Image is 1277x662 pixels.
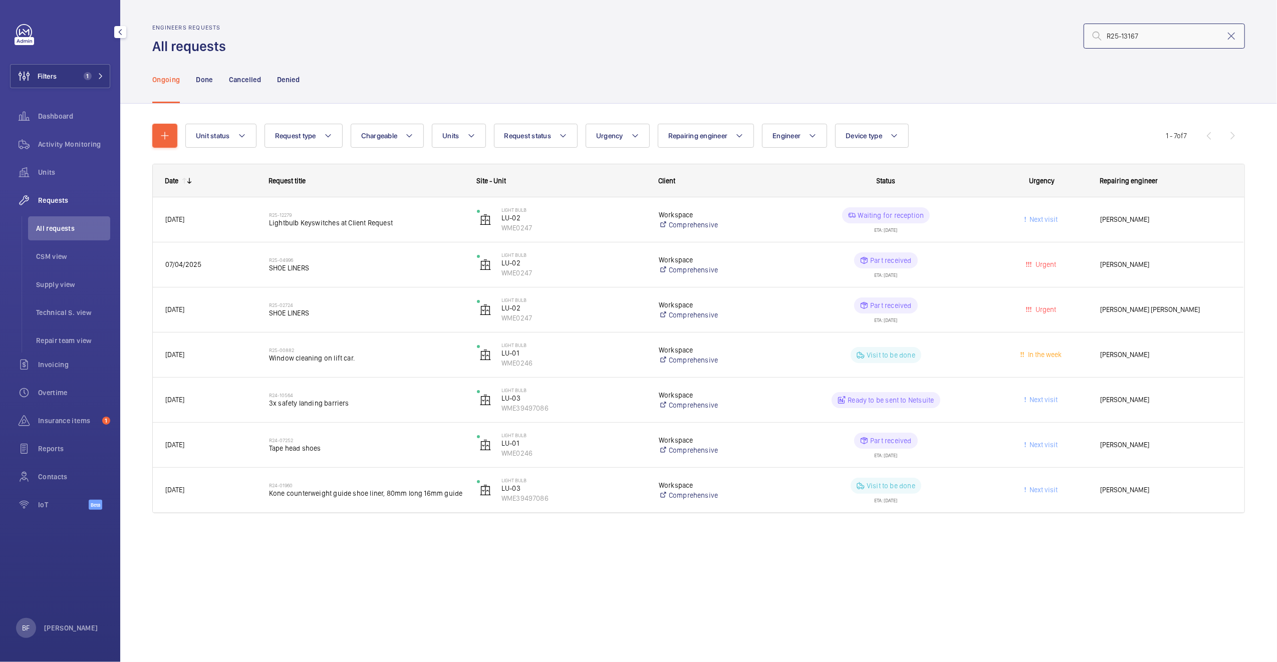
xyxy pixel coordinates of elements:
[501,477,646,483] p: Light Bulb
[152,37,232,56] h1: All requests
[659,210,776,220] p: Workspace
[659,390,776,400] p: Workspace
[38,444,110,454] span: Reports
[269,482,464,488] h2: R24-01960
[1028,215,1058,223] span: Next visit
[596,132,623,140] span: Urgency
[501,213,646,223] p: LU-02
[501,223,646,233] p: WME0247
[501,403,646,413] p: WME39497086
[269,392,464,398] h2: R24-10564
[38,472,110,482] span: Contacts
[846,132,882,140] span: Device type
[504,132,552,140] span: Request status
[10,64,110,88] button: Filters1
[1028,441,1058,449] span: Next visit
[38,360,110,370] span: Invoicing
[229,75,261,85] p: Cancelled
[44,623,98,633] p: [PERSON_NAME]
[38,388,110,398] span: Overtime
[38,71,57,81] span: Filters
[848,395,934,405] p: Ready to be sent to Netsuite
[877,177,896,185] span: Status
[165,177,178,185] div: Date
[269,302,464,308] h2: R25-02724
[479,484,491,496] img: elevator.svg
[870,255,911,265] p: Part received
[165,486,184,494] span: [DATE]
[432,124,485,148] button: Units
[659,220,776,230] a: Comprehensive
[36,336,110,346] span: Repair team view
[870,436,911,446] p: Part received
[501,342,646,348] p: Light Bulb
[196,75,212,85] p: Done
[36,251,110,261] span: CSM view
[479,259,491,271] img: elevator.svg
[89,500,102,510] span: Beta
[659,300,776,310] p: Workspace
[501,493,646,503] p: WME39497086
[1100,439,1231,451] span: [PERSON_NAME]
[1034,305,1056,313] span: Urgent
[658,124,754,148] button: Repairing engineer
[1100,394,1231,406] span: [PERSON_NAME]
[38,500,89,510] span: IoT
[501,358,646,368] p: WME0246
[102,417,110,425] span: 1
[1084,24,1245,49] input: Search by request number or quote number
[38,416,98,426] span: Insurance items
[269,177,306,185] span: Request title
[1028,396,1058,404] span: Next visit
[165,215,184,223] span: [DATE]
[501,207,646,213] p: Light Bulb
[165,441,184,449] span: [DATE]
[269,347,464,353] h2: R25-00882
[875,268,898,277] div: ETA: [DATE]
[351,124,424,148] button: Chargeable
[38,139,110,149] span: Activity Monitoring
[659,355,776,365] a: Comprehensive
[269,353,464,363] span: Window cleaning on lift car.
[152,75,180,85] p: Ongoing
[269,263,464,273] span: SHOE LINERS
[479,214,491,226] img: elevator.svg
[277,75,300,85] p: Denied
[586,124,650,148] button: Urgency
[1100,304,1231,315] span: [PERSON_NAME] [PERSON_NAME]
[152,24,232,31] h2: Engineers requests
[185,124,257,148] button: Unit status
[38,167,110,177] span: Units
[38,111,110,121] span: Dashboard
[501,483,646,493] p: LU-03
[501,348,646,358] p: LU-01
[165,351,184,359] span: [DATE]
[165,396,184,404] span: [DATE]
[36,279,110,289] span: Supply view
[269,488,464,498] span: Kone counterweight guide shoe liner, 80mm long 16mm guide
[269,437,464,443] h2: R24-07252
[875,223,898,232] div: ETA: [DATE]
[501,297,646,303] p: Light Bulb
[22,623,30,633] p: BF
[269,218,464,228] span: Lightbulb Keyswitches at Client Request
[658,177,675,185] span: Client
[361,132,398,140] span: Chargeable
[659,480,776,490] p: Workspace
[476,177,506,185] span: Site - Unit
[659,435,776,445] p: Workspace
[269,398,464,408] span: 3x safety landing barriers
[1100,484,1231,496] span: [PERSON_NAME]
[501,393,646,403] p: LU-03
[659,400,776,410] a: Comprehensive
[1029,177,1055,185] span: Urgency
[659,445,776,455] a: Comprehensive
[659,265,776,275] a: Comprehensive
[501,258,646,268] p: LU-02
[269,443,464,453] span: Tape head shoes
[501,438,646,448] p: LU-01
[501,303,646,313] p: LU-02
[875,449,898,458] div: ETA: [DATE]
[875,494,898,503] div: ETA: [DATE]
[870,300,911,310] p: Part received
